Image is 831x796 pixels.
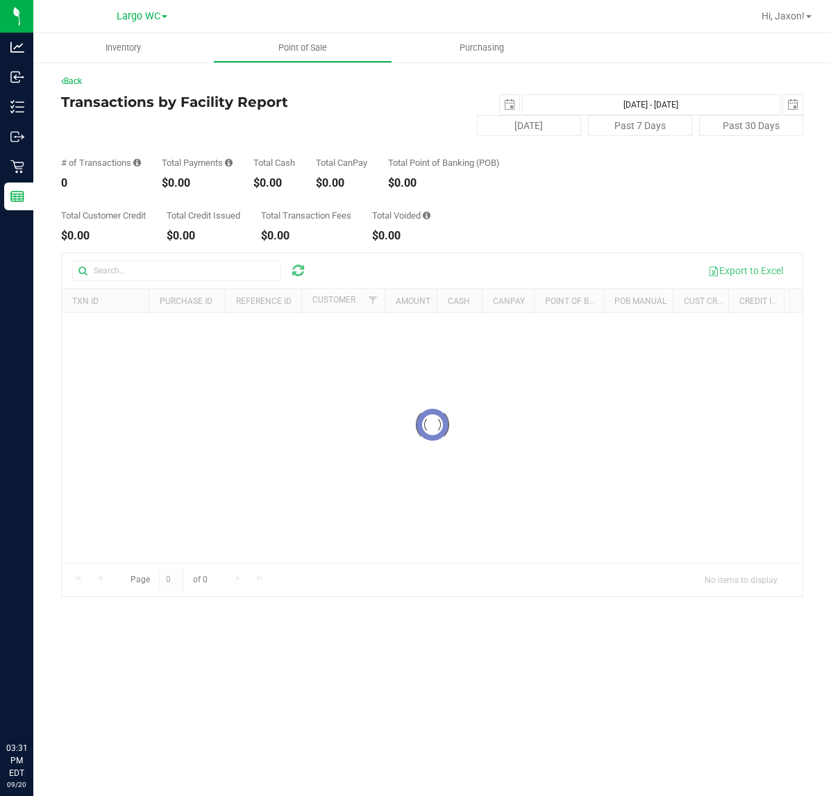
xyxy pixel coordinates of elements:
[10,130,24,144] inline-svg: Outbound
[10,40,24,54] inline-svg: Analytics
[316,158,367,167] div: Total CanPay
[61,178,141,189] div: 0
[167,211,240,220] div: Total Credit Issued
[10,70,24,84] inline-svg: Inbound
[213,33,393,62] a: Point of Sale
[392,33,572,62] a: Purchasing
[61,158,141,167] div: # of Transactions
[372,211,430,220] div: Total Voided
[253,178,295,189] div: $0.00
[167,230,240,242] div: $0.00
[61,94,308,110] h4: Transactions by Facility Report
[117,10,160,22] span: Largo WC
[441,42,523,54] span: Purchasing
[762,10,805,22] span: Hi, Jaxon!
[225,158,233,167] i: Sum of all successful, non-voided payment transaction amounts, excluding tips and transaction fees.
[423,211,430,220] i: Sum of all voided payment transaction amounts, excluding tips and transaction fees.
[6,742,27,779] p: 03:31 PM EDT
[388,158,500,167] div: Total Point of Banking (POB)
[61,76,82,86] a: Back
[372,230,430,242] div: $0.00
[61,230,146,242] div: $0.00
[477,115,581,136] button: [DATE]
[588,115,692,136] button: Past 7 Days
[162,158,233,167] div: Total Payments
[61,211,146,220] div: Total Customer Credit
[253,158,295,167] div: Total Cash
[699,115,803,136] button: Past 30 Days
[500,95,519,115] span: select
[162,178,233,189] div: $0.00
[388,178,500,189] div: $0.00
[6,779,27,790] p: 09/20
[316,178,367,189] div: $0.00
[260,42,346,54] span: Point of Sale
[10,100,24,114] inline-svg: Inventory
[10,189,24,203] inline-svg: Reports
[133,158,141,167] i: Count of all successful payment transactions, possibly including voids, refunds, and cash-back fr...
[87,42,160,54] span: Inventory
[33,33,213,62] a: Inventory
[783,95,803,115] span: select
[10,160,24,173] inline-svg: Retail
[261,230,351,242] div: $0.00
[261,211,351,220] div: Total Transaction Fees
